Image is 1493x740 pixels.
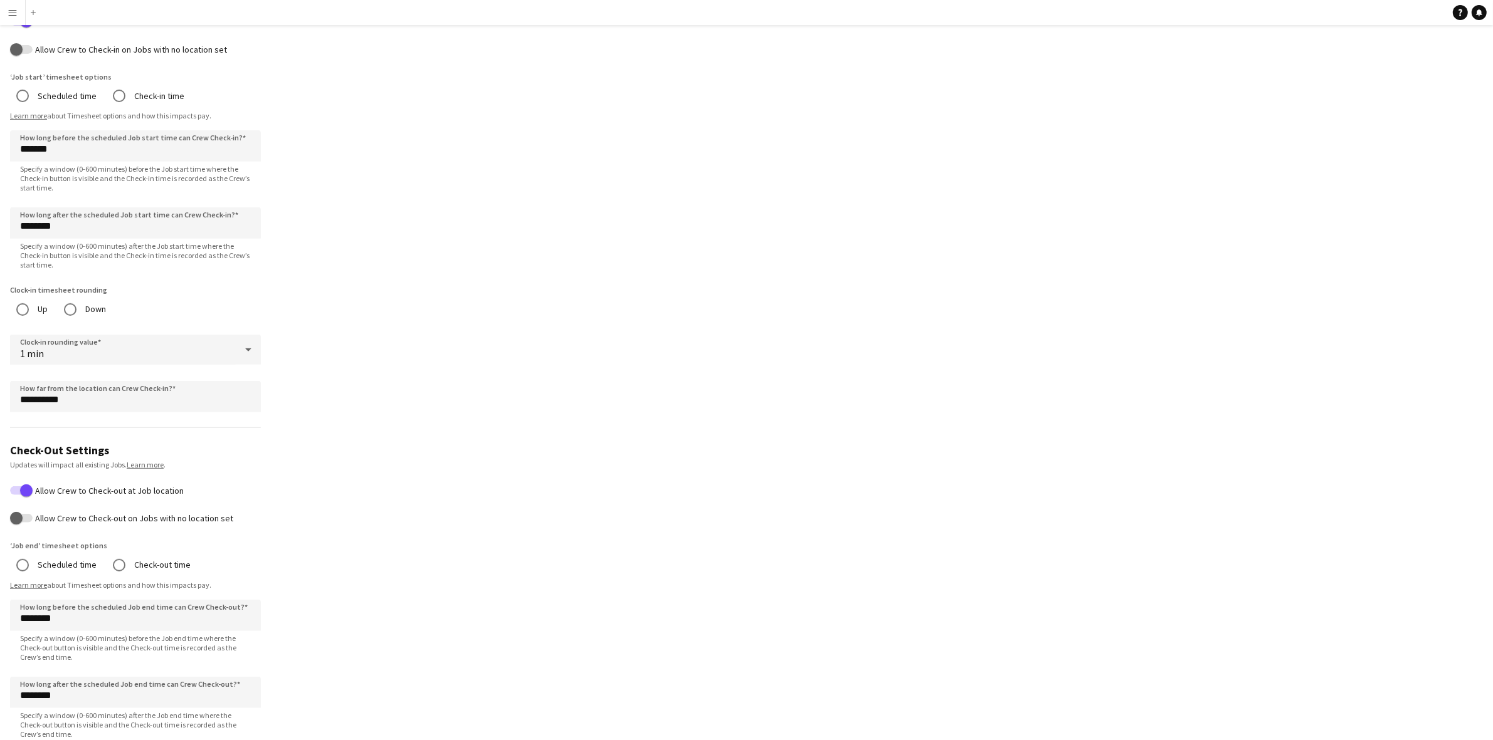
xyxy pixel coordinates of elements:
span: Specify a window (0-600 minutes) after the Job start time where the Check-in button is visible an... [10,241,261,269]
span: Specify a window (0-600 minutes) before the Job end time where the Check-out button is visible an... [10,633,261,662]
label: Up [35,300,48,319]
label: Scheduled time [35,86,97,106]
label: Clock-in timesheet rounding [10,284,261,296]
label: Check-out time [132,555,191,575]
a: Learn more [10,111,47,120]
span: Specify a window (0-600 minutes) after the Job end time where the Check-out button is visible and... [10,711,261,739]
label: ‘Job end’ timesheet options [10,540,261,551]
label: Allow Crew to Check-out on Jobs with no location set [33,513,233,523]
label: Allow Crew to Check-in at Job location [33,16,177,26]
a: Learn more [127,460,164,469]
h3: Check-Out Settings [10,443,261,457]
label: ‘Job start’ timesheet options [10,71,261,83]
span: 1 min [20,347,44,360]
div: Updates will impact all existing Jobs. . [10,460,261,469]
div: about Timesheet options and how this impacts pay. [10,111,261,120]
div: about Timesheet options and how this impacts pay. [10,580,261,590]
label: Allow Crew to Check-out at Job location [33,485,184,495]
label: Down [83,300,106,319]
label: Scheduled time [35,555,97,575]
label: Allow Crew to Check-in on Jobs with no location set [33,44,227,55]
a: Learn more [10,580,47,590]
label: Check-in time [132,86,184,106]
span: Specify a window (0-600 minutes) before the Job start time where the Check-in button is visible a... [10,164,261,192]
